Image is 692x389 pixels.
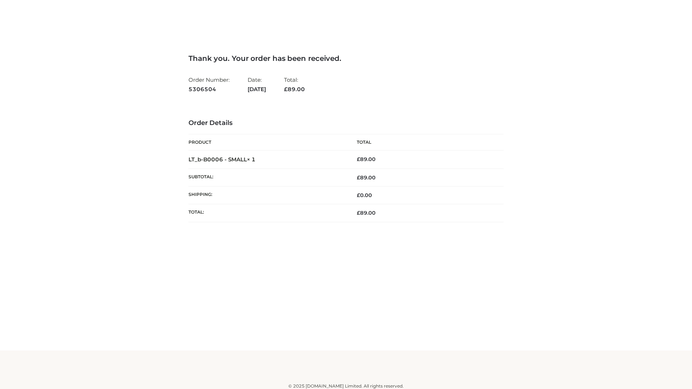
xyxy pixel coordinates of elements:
[188,54,504,63] h3: Thank you. Your order has been received.
[357,192,360,198] span: £
[188,85,230,94] strong: 5306504
[188,134,346,151] th: Product
[188,119,504,127] h3: Order Details
[188,169,346,186] th: Subtotal:
[284,86,305,93] span: 89.00
[188,156,256,163] strong: LT_b-B0006 - SMALL
[357,156,376,162] bdi: 89.00
[188,73,230,95] li: Order Number:
[357,192,372,198] bdi: 0.00
[248,73,266,95] li: Date:
[247,156,256,163] strong: × 1
[284,73,305,95] li: Total:
[248,85,266,94] strong: [DATE]
[357,210,376,216] span: 89.00
[188,204,346,222] th: Total:
[284,86,288,93] span: £
[357,174,376,181] span: 89.00
[357,174,360,181] span: £
[357,156,360,162] span: £
[357,210,360,216] span: £
[188,187,346,204] th: Shipping:
[346,134,504,151] th: Total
